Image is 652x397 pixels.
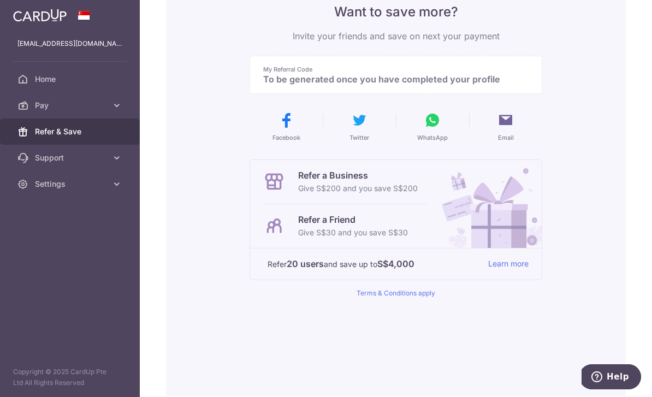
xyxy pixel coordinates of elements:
[263,74,520,85] p: To be generated once you have completed your profile
[254,111,318,142] button: Facebook
[298,182,418,195] p: Give S$200 and you save S$200
[287,257,324,270] strong: 20 users
[17,38,122,49] p: [EMAIL_ADDRESS][DOMAIN_NAME]
[272,133,300,142] span: Facebook
[327,111,392,142] button: Twitter
[25,8,48,17] span: Help
[35,179,107,189] span: Settings
[263,65,520,74] p: My Referral Code
[582,364,641,392] iframe: Opens a widget where you can find more information
[473,111,538,142] button: Email
[35,100,107,111] span: Pay
[377,257,414,270] strong: S$4,000
[250,29,542,43] p: Invite your friends and save on next your payment
[349,133,369,142] span: Twitter
[268,257,479,271] p: Refer and save up to
[35,74,107,85] span: Home
[13,9,67,22] img: CardUp
[298,213,408,226] p: Refer a Friend
[35,152,107,163] span: Support
[357,289,435,297] a: Terms & Conditions apply
[35,126,107,137] span: Refer & Save
[488,257,529,271] a: Learn more
[400,111,465,142] button: WhatsApp
[298,226,408,239] p: Give S$30 and you save S$30
[417,133,448,142] span: WhatsApp
[298,169,418,182] p: Refer a Business
[431,160,542,248] img: Refer
[498,133,514,142] span: Email
[250,3,542,21] p: Want to save more?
